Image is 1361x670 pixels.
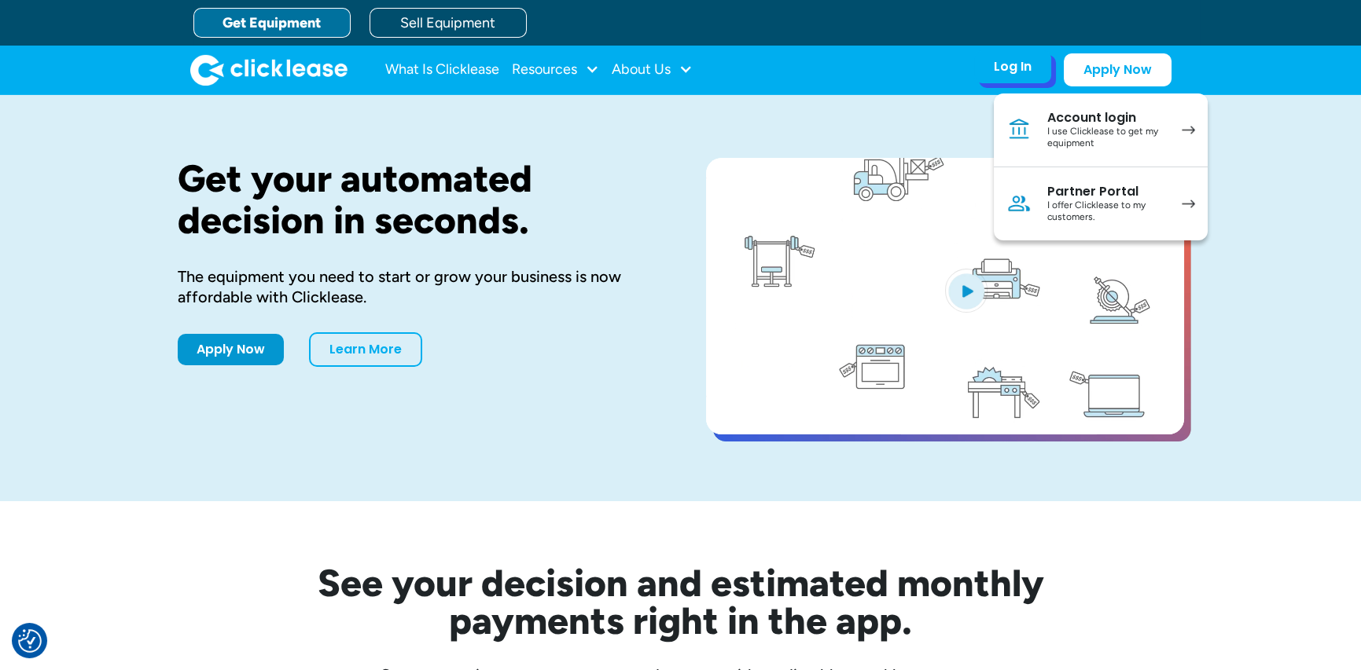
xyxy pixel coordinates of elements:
[1047,126,1166,150] div: I use Clicklease to get my equipment
[18,629,42,653] button: Consent Preferences
[241,564,1121,639] h2: See your decision and estimated monthly payments right in the app.
[1064,53,1172,86] a: Apply Now
[1047,184,1166,200] div: Partner Portal
[1006,117,1032,142] img: Bank icon
[945,269,988,313] img: Blue play button logo on a light blue circular background
[1006,191,1032,216] img: Person icon
[178,334,284,365] a: Apply Now
[309,332,422,367] a: Learn More
[994,167,1208,240] a: Partner PortalI offer Clicklease to my customers.
[193,8,351,38] a: Get Equipment
[18,629,42,653] img: Revisit consent button
[612,54,693,86] div: About Us
[994,93,1208,240] nav: Log In
[1047,110,1166,126] div: Account login
[178,158,656,241] h1: Get your automated decision in seconds.
[385,54,499,86] a: What Is Clicklease
[178,266,656,307] div: The equipment you need to start or grow your business is now affordable with Clicklease.
[512,54,599,86] div: Resources
[1182,200,1195,208] img: arrow
[370,8,527,38] a: Sell Equipment
[190,54,348,86] a: home
[706,158,1184,434] a: open lightbox
[190,54,348,86] img: Clicklease logo
[1047,200,1166,224] div: I offer Clicklease to my customers.
[994,59,1032,75] div: Log In
[1182,126,1195,134] img: arrow
[994,93,1208,167] a: Account loginI use Clicklease to get my equipment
